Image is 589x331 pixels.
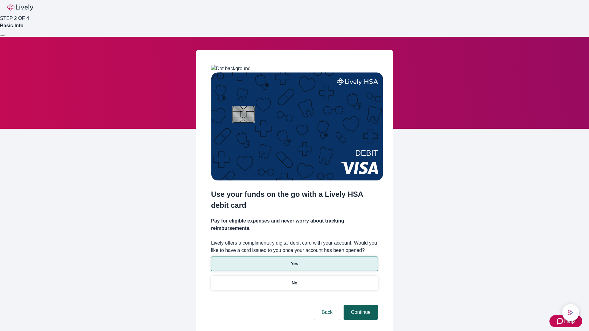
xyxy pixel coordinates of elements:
h4: Pay for eligible expenses and never worry about tracking reimbursements. [211,217,378,232]
p: No [292,280,298,286]
img: Debit card [211,72,383,181]
button: No [211,276,378,290]
span: Help [564,318,575,325]
h2: Use your funds on the go with a Lively HSA debit card [211,189,378,211]
svg: Lively AI Assistant [568,310,574,316]
button: Zendesk support iconHelp [549,315,582,327]
p: Yes [291,261,298,267]
button: Yes [211,257,378,271]
img: Lively [7,4,33,11]
img: Dot background [211,65,251,72]
svg: Zendesk support icon [557,318,564,325]
button: chat [562,304,579,321]
button: Back [314,305,340,320]
button: Continue [344,305,378,320]
label: Lively offers a complimentary digital debit card with your account. Would you like to have a card... [211,239,378,254]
